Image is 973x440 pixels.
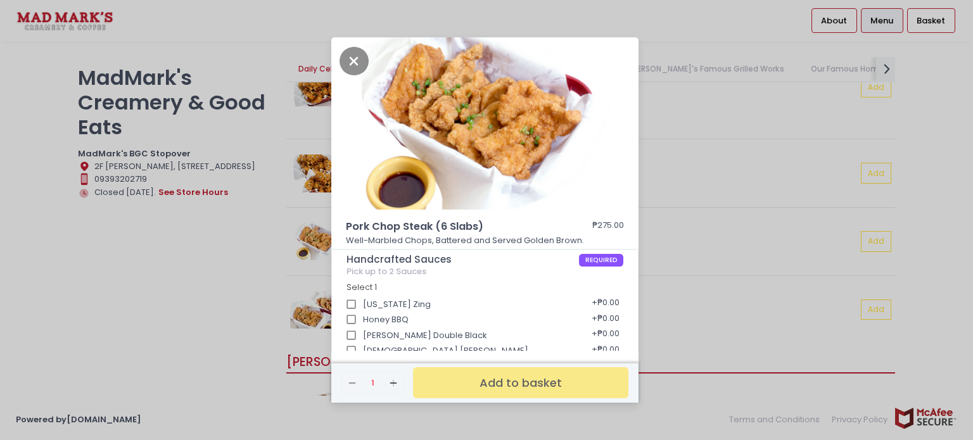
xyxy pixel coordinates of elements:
span: REQUIRED [579,254,624,267]
div: + ₱0.00 [587,339,623,363]
button: Add to basket [413,367,628,398]
span: Pork Chop Steak (6 Slabs) [346,219,555,234]
div: + ₱0.00 [587,292,623,317]
p: Well-Marbled Chops, Battered and Served Golden Brown. [346,234,625,247]
div: Pick up to 2 Sauces [347,267,624,277]
div: + ₱0.00 [587,324,623,348]
span: Handcrafted Sauces [347,254,579,265]
span: Select 1 [347,282,377,292]
img: Pork Chop Steak (6 Slabs) [331,37,639,210]
div: + ₱0.00 [587,308,623,332]
div: ₱275.00 [592,219,624,234]
button: Close [340,54,369,66]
